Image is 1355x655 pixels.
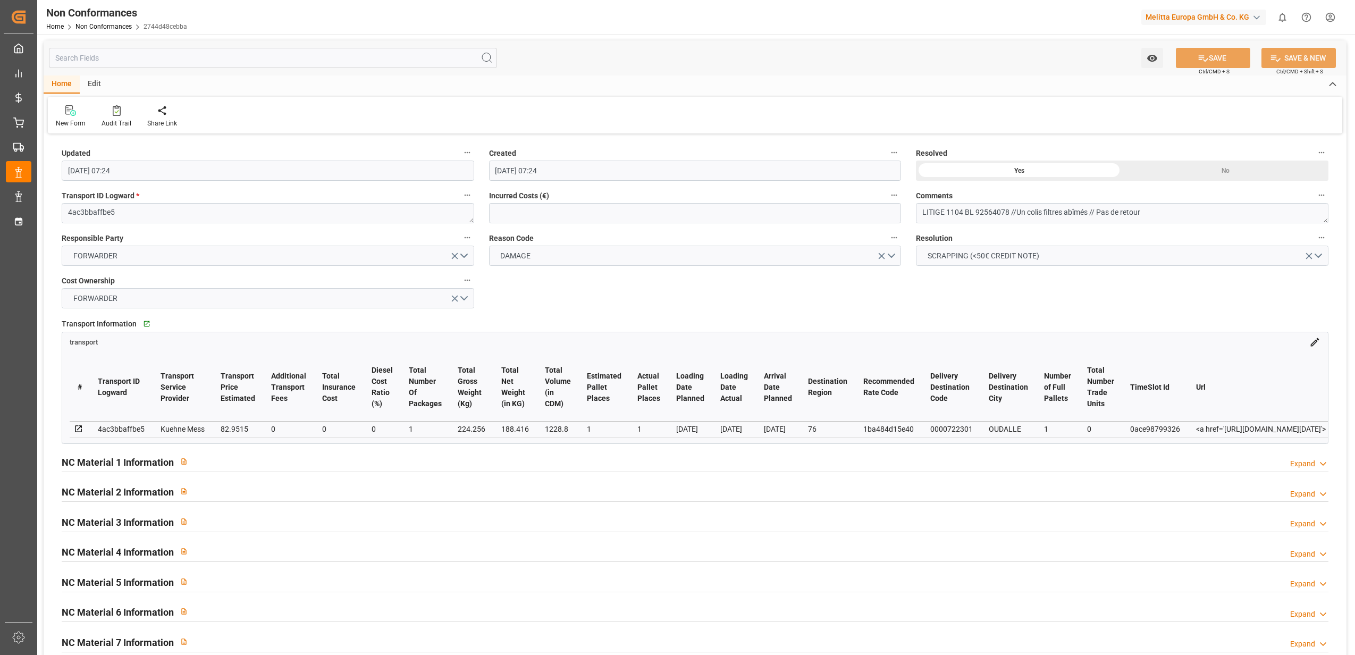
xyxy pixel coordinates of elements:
th: Arrival Date Planned [756,353,800,422]
div: 0000722301 [930,423,973,435]
button: Transport ID Logward * [460,188,474,202]
button: Reason Code [887,231,901,245]
div: Expand [1290,489,1315,500]
button: Melitta Europa GmbH & Co. KG [1141,7,1270,27]
span: SCRAPPING (<50€ CREDIT NOTE) [922,250,1045,262]
span: Cost Ownership [62,275,115,287]
a: Home [46,23,64,30]
button: View description [174,481,194,501]
th: TimeSlot Id [1122,353,1188,422]
div: New Form [56,119,86,128]
span: DAMAGE [495,250,536,262]
div: 224.256 [458,423,485,435]
span: Comments [916,190,953,201]
div: 0ace98799326 [1130,423,1180,435]
th: Additional Transport Fees [263,353,314,422]
h2: NC Material 3 Information [62,515,174,530]
span: Incurred Costs (€) [489,190,549,201]
div: Expand [1290,578,1315,590]
h2: NC Material 5 Information [62,575,174,590]
div: Audit Trail [102,119,131,128]
th: # [70,353,90,422]
th: Total Number Trade Units [1079,353,1122,422]
button: Created [887,146,901,159]
button: View description [174,541,194,561]
div: Edit [80,75,109,94]
th: Transport Service Provider [153,353,213,422]
button: Resolution [1315,231,1328,245]
button: View description [174,511,194,532]
th: Transport Price Estimated [213,353,263,422]
th: Delivery Destination Code [922,353,981,422]
button: Comments [1315,188,1328,202]
button: View description [174,572,194,592]
button: Resolved [1315,146,1328,159]
div: 0 [322,423,356,435]
button: Incurred Costs (€) [887,188,901,202]
div: No [1122,161,1328,181]
th: Total Gross Weight (Kg) [450,353,493,422]
a: transport [70,337,98,346]
div: 1 [1044,423,1071,435]
span: Ctrl/CMD + S [1199,68,1230,75]
span: Reason Code [489,233,534,244]
div: 76 [808,423,847,435]
button: Cost Ownership [460,273,474,287]
span: Updated [62,148,90,159]
div: Share Link [147,119,177,128]
button: SAVE [1176,48,1250,68]
div: 1ba484d15e40 [863,423,914,435]
button: SAVE & NEW [1261,48,1336,68]
div: 0 [372,423,393,435]
div: Expand [1290,549,1315,560]
span: FORWARDER [68,293,123,304]
h2: NC Material 1 Information [62,455,174,469]
input: Search Fields [49,48,497,68]
div: Yes [916,161,1122,181]
span: Resolution [916,233,953,244]
th: Diesel Cost Ratio (%) [364,353,401,422]
div: 1 [587,423,621,435]
th: Loading Date Actual [712,353,756,422]
th: Transport ID Logward [90,353,153,422]
div: Melitta Europa GmbH & Co. KG [1141,10,1266,25]
div: 0 [1087,423,1114,435]
button: open menu [1141,48,1163,68]
button: Updated [460,146,474,159]
h2: NC Material 4 Information [62,545,174,559]
span: Created [489,148,516,159]
input: DD-MM-YYYY HH:MM [489,161,902,181]
input: DD-MM-YYYY HH:MM [62,161,474,181]
div: Non Conformances [46,5,187,21]
div: 1228.8 [545,423,571,435]
button: open menu [62,288,474,308]
span: Responsible Party [62,233,123,244]
th: Total Net Weight (in KG) [493,353,537,422]
span: Resolved [916,148,947,159]
button: open menu [489,246,902,266]
div: Kuehne Mess [161,423,205,435]
h2: NC Material 7 Information [62,635,174,650]
div: 188.416 [501,423,529,435]
th: Total Number Of Packages [401,353,450,422]
div: 4ac3bbaffbe5 [98,423,145,435]
th: Number of Full Pallets [1036,353,1079,422]
h2: NC Material 6 Information [62,605,174,619]
button: open menu [916,246,1328,266]
div: 1 [637,423,660,435]
button: View description [174,632,194,652]
button: open menu [62,246,474,266]
th: Loading Date Planned [668,353,712,422]
th: Total Insurance Cost [314,353,364,422]
button: View description [174,601,194,622]
th: Destination Region [800,353,855,422]
button: Responsible Party [460,231,474,245]
div: [DATE] [676,423,704,435]
div: OUDALLE [989,423,1028,435]
th: Actual Pallet Places [629,353,668,422]
span: Transport Information [62,318,137,330]
a: Non Conformances [75,23,132,30]
textarea: 4ac3bbaffbe5 [62,203,474,223]
div: Expand [1290,639,1315,650]
button: Help Center [1294,5,1318,29]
